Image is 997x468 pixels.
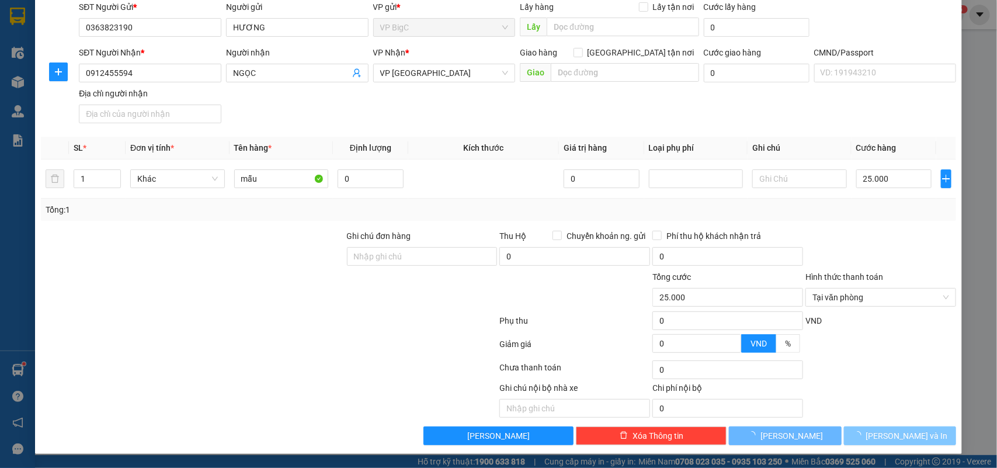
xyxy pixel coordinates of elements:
[46,203,385,216] div: Tổng: 1
[467,429,530,442] span: [PERSON_NAME]
[704,18,810,37] input: Cước lấy hàng
[805,316,822,325] span: VND
[234,169,329,188] input: VD: Bàn, Ghế
[583,46,699,59] span: [GEOGRAPHIC_DATA] tận nơi
[785,339,791,348] span: %
[520,48,557,57] span: Giao hàng
[704,64,810,82] input: Cước giao hàng
[347,247,498,266] input: Ghi chú đơn hàng
[499,361,652,382] div: Chưa thanh toán
[350,143,391,152] span: Định lượng
[499,231,526,241] span: Thu Hộ
[564,143,607,152] span: Giá trị hàng
[562,230,650,242] span: Chuyển khoản ng. gửi
[662,230,766,242] span: Phí thu hộ khách nhận trả
[752,169,847,188] input: Ghi Chú
[748,137,852,160] th: Ghi chú
[109,29,488,43] li: Số 10 ngõ 15 Ngọc Hồi, Q.[PERSON_NAME], [GEOGRAPHIC_DATA]
[805,272,883,282] label: Hình thức thanh toán
[812,289,949,306] span: Tại văn phòng
[520,2,554,12] span: Lấy hàng
[226,46,369,59] div: Người nhận
[352,68,362,78] span: user-add
[130,143,174,152] span: Đơn vị tính
[704,2,756,12] label: Cước lấy hàng
[551,63,699,82] input: Dọc đường
[464,143,504,152] span: Kích thước
[347,231,411,241] label: Ghi chú đơn hàng
[856,143,897,152] span: Cước hàng
[499,382,650,399] div: Ghi chú nội bộ nhà xe
[644,137,748,160] th: Loại phụ phí
[652,272,691,282] span: Tổng cước
[499,314,652,335] div: Phụ thu
[760,429,823,442] span: [PERSON_NAME]
[46,169,64,188] button: delete
[50,67,67,77] span: plus
[499,399,650,418] input: Nhập ghi chú
[941,169,952,188] button: plus
[576,427,727,445] button: deleteXóa Thông tin
[380,19,509,36] span: VP BigC
[79,46,221,59] div: SĐT Người Nhận
[814,46,957,59] div: CMND/Passport
[74,143,83,152] span: SL
[751,339,767,348] span: VND
[49,63,68,81] button: plus
[748,431,760,439] span: loading
[373,48,406,57] span: VP Nhận
[648,1,699,13] span: Lấy tận nơi
[373,1,516,13] div: VP gửi
[137,170,218,188] span: Khác
[729,427,841,445] button: [PERSON_NAME]
[853,431,866,439] span: loading
[234,143,272,152] span: Tên hàng
[652,382,803,399] div: Chi phí nội bộ
[499,338,652,358] div: Giảm giá
[380,64,509,82] span: VP Nam Định
[620,431,628,441] span: delete
[423,427,574,445] button: [PERSON_NAME]
[564,169,639,188] input: 0
[633,429,683,442] span: Xóa Thông tin
[866,429,948,442] span: [PERSON_NAME] và In
[109,43,488,58] li: Hotline: 19001155
[15,85,112,104] b: GỬI : VP BigC
[520,63,551,82] span: Giao
[520,18,547,36] span: Lấy
[844,427,956,445] button: [PERSON_NAME] và In
[226,1,369,13] div: Người gửi
[942,174,951,183] span: plus
[79,105,221,123] input: Địa chỉ của người nhận
[79,1,221,13] div: SĐT Người Gửi
[15,15,73,73] img: logo.jpg
[547,18,699,36] input: Dọc đường
[79,87,221,100] div: Địa chỉ người nhận
[704,48,762,57] label: Cước giao hàng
